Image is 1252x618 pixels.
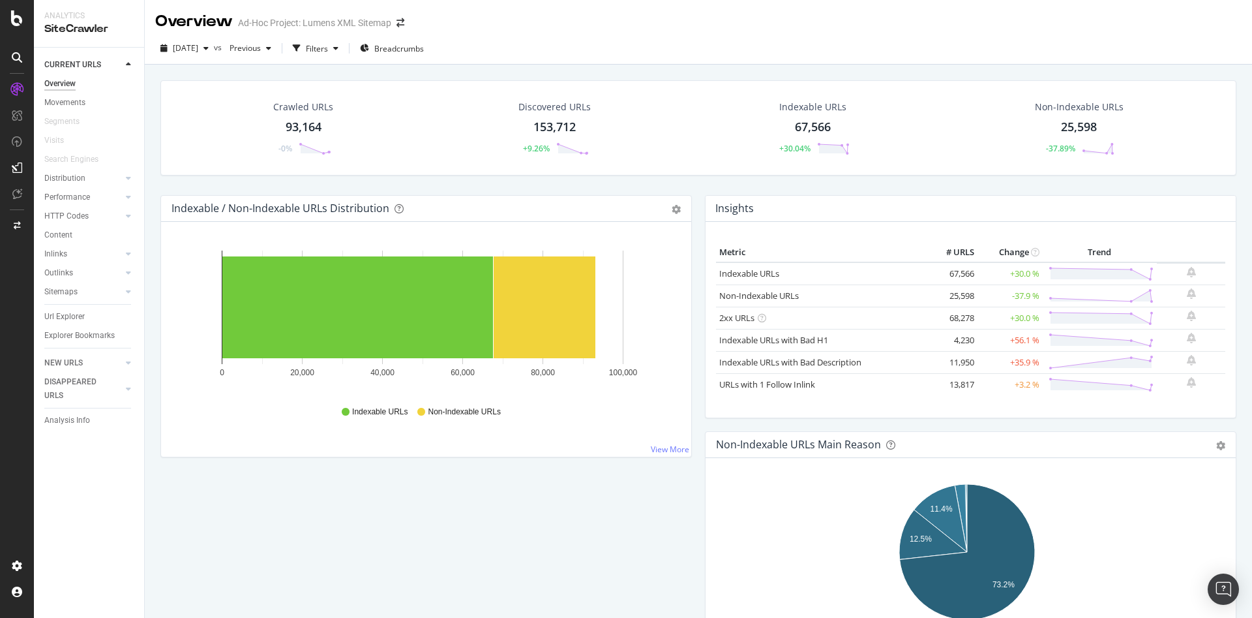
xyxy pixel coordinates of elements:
td: 4,230 [925,329,977,351]
div: -37.89% [1046,143,1075,154]
div: 93,164 [286,119,321,136]
div: Filters [306,43,328,54]
div: Content [44,228,72,242]
a: Explorer Bookmarks [44,329,135,343]
button: [DATE] [155,38,214,59]
h4: Insights [715,200,754,217]
div: Performance [44,191,90,204]
div: 25,598 [1061,119,1097,136]
span: Breadcrumbs [374,43,424,54]
text: 20,000 [290,368,314,377]
div: HTTP Codes [44,209,89,223]
div: Search Engines [44,153,98,166]
span: vs [214,42,224,53]
div: Overview [44,77,76,91]
div: +30.04% [779,143,811,154]
a: NEW URLS [44,356,122,370]
button: Breadcrumbs [355,38,429,59]
div: bell-plus [1187,355,1196,365]
div: Visits [44,134,64,147]
span: Previous [224,42,261,54]
div: Non-Indexable URLs Main Reason [716,438,881,451]
div: Segments [44,115,80,129]
th: Change [977,243,1043,262]
text: 0 [220,368,224,377]
button: Filters [288,38,344,59]
a: Analysis Info [44,414,135,427]
div: bell-plus [1187,333,1196,343]
a: Url Explorer [44,310,135,324]
div: Movements [44,96,85,110]
a: Movements [44,96,135,110]
div: +9.26% [523,143,550,154]
text: 60,000 [451,368,475,377]
div: bell-plus [1187,377,1196,388]
div: gear [1216,441,1225,450]
td: 67,566 [925,262,977,285]
td: +30.0 % [977,307,1043,329]
td: 68,278 [925,307,977,329]
td: 13,817 [925,373,977,395]
div: Outlinks [44,266,73,280]
text: 73.2% [992,580,1015,589]
a: 2xx URLs [719,312,754,324]
div: 153,712 [533,119,576,136]
a: DISAPPEARED URLS [44,375,122,403]
a: Indexable URLs [719,268,779,279]
a: Performance [44,191,122,204]
span: Non-Indexable URLs [428,407,500,418]
text: 40,000 [370,368,395,377]
div: SiteCrawler [44,22,134,37]
a: Outlinks [44,266,122,280]
a: Non-Indexable URLs [719,290,799,301]
a: Inlinks [44,247,122,261]
div: Analysis Info [44,414,90,427]
div: CURRENT URLS [44,58,101,72]
div: Distribution [44,172,85,185]
svg: A chart. [171,243,674,394]
div: Url Explorer [44,310,85,324]
td: +35.9 % [977,351,1043,373]
a: Indexable URLs with Bad Description [719,356,861,368]
td: 11,950 [925,351,977,373]
a: Distribution [44,172,122,185]
div: DISAPPEARED URLS [44,375,110,403]
a: URLs with 1 Follow Inlink [719,379,815,390]
div: Analytics [44,10,134,22]
span: 2025 Sep. 26th [173,42,198,54]
text: 100,000 [609,368,638,377]
div: Discovered URLs [518,100,591,114]
div: 67,566 [795,119,831,136]
th: # URLS [925,243,977,262]
a: CURRENT URLS [44,58,122,72]
td: +30.0 % [977,262,1043,285]
text: 12.5% [910,534,932,544]
div: Overview [155,10,233,33]
div: -0% [278,143,292,154]
div: bell-plus [1187,288,1196,299]
a: View More [651,444,689,455]
div: Non-Indexable URLs [1035,100,1124,114]
a: Visits [44,134,77,147]
a: Indexable URLs with Bad H1 [719,334,828,346]
div: Indexable / Non-Indexable URLs Distribution [171,202,389,215]
div: Ad-Hoc Project: Lumens XML Sitemap [238,16,391,29]
div: arrow-right-arrow-left [396,18,404,27]
text: 80,000 [531,368,555,377]
div: Indexable URLs [779,100,846,114]
a: HTTP Codes [44,209,122,223]
td: -37.9 % [977,285,1043,307]
text: 11.4% [931,504,953,514]
a: Sitemaps [44,285,122,299]
a: Content [44,228,135,242]
td: +3.2 % [977,373,1043,395]
span: Indexable URLs [352,407,408,418]
div: bell-plus [1187,267,1196,277]
th: Trend [1043,243,1157,262]
div: bell-plus [1187,311,1196,321]
div: Open Intercom Messenger [1208,574,1239,605]
a: Segments [44,115,93,129]
div: gear [672,205,681,214]
div: Sitemaps [44,285,78,299]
